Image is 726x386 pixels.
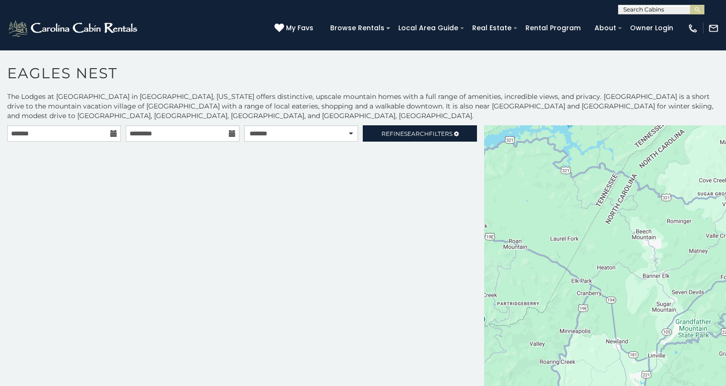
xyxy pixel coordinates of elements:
[521,21,585,36] a: Rental Program
[363,125,476,142] a: RefineSearchFilters
[325,21,389,36] a: Browse Rentals
[708,23,719,34] img: mail-regular-white.png
[590,21,621,36] a: About
[381,130,452,137] span: Refine Filters
[7,19,140,38] img: White-1-2.png
[688,23,698,34] img: phone-regular-white.png
[467,21,516,36] a: Real Estate
[393,21,463,36] a: Local Area Guide
[404,130,429,137] span: Search
[286,23,313,33] span: My Favs
[625,21,678,36] a: Owner Login
[274,23,316,34] a: My Favs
